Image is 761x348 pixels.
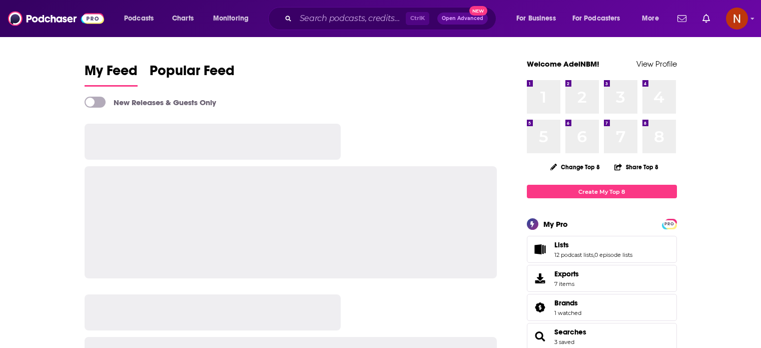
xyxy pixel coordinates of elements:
a: Charts [166,11,200,27]
span: Ctrl K [406,12,429,25]
a: 3 saved [554,338,574,345]
button: Show profile menu [726,8,748,30]
button: open menu [206,11,262,27]
span: , [593,251,594,258]
span: My Feed [85,62,138,85]
span: Exports [554,269,579,278]
a: 12 podcast lists [554,251,593,258]
a: 0 episode lists [594,251,632,258]
a: PRO [663,220,675,227]
a: Lists [554,240,632,249]
button: Share Top 8 [614,157,659,177]
a: Show notifications dropdown [673,10,690,27]
span: Logged in as AdelNBM [726,8,748,30]
span: For Podcasters [572,12,620,26]
a: My Feed [85,62,138,87]
span: Brands [554,298,578,307]
a: Brands [554,298,581,307]
span: Exports [530,271,550,285]
div: My Pro [543,219,568,229]
span: Brands [527,294,677,321]
span: Charts [172,12,194,26]
a: Welcome AdelNBM! [527,59,599,69]
a: New Releases & Guests Only [85,97,216,108]
div: Search podcasts, credits, & more... [278,7,506,30]
span: Open Advanced [442,16,483,21]
a: Searches [530,329,550,343]
button: open menu [509,11,568,27]
button: Change Top 8 [544,161,606,173]
a: Exports [527,265,677,292]
span: Podcasts [124,12,154,26]
a: Searches [554,327,586,336]
img: Podchaser - Follow, Share and Rate Podcasts [8,9,104,28]
span: More [642,12,659,26]
span: For Business [516,12,556,26]
a: Brands [530,300,550,314]
button: open menu [566,11,635,27]
button: Open AdvancedNew [437,13,488,25]
a: Lists [530,242,550,256]
input: Search podcasts, credits, & more... [296,11,406,27]
a: Create My Top 8 [527,185,677,198]
a: Popular Feed [150,62,235,87]
button: open menu [117,11,167,27]
a: View Profile [636,59,677,69]
span: Lists [527,236,677,263]
span: New [469,6,487,16]
a: Show notifications dropdown [698,10,714,27]
span: Monitoring [213,12,249,26]
img: User Profile [726,8,748,30]
a: 1 watched [554,309,581,316]
span: PRO [663,220,675,228]
button: open menu [635,11,671,27]
span: 7 items [554,280,579,287]
span: Popular Feed [150,62,235,85]
span: Lists [554,240,569,249]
